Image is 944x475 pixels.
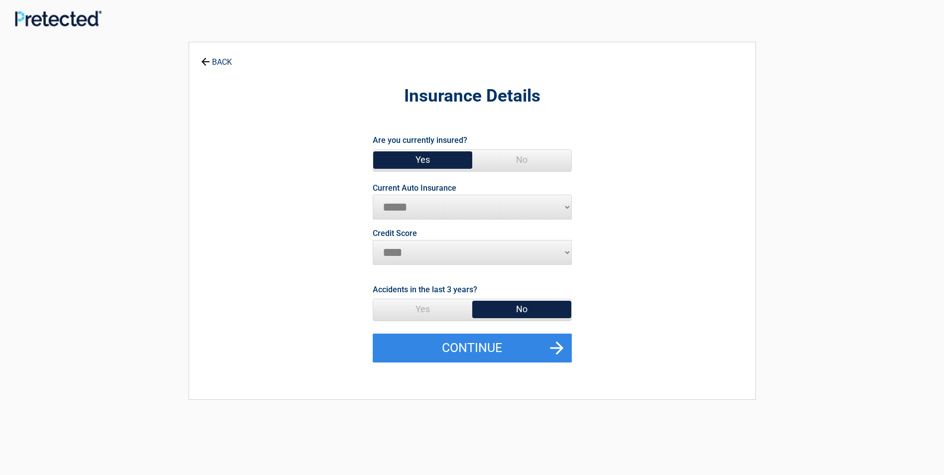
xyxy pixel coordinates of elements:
label: Current Auto Insurance [373,184,456,192]
img: Main Logo [15,10,102,26]
h2: Insurance Details [244,85,701,108]
span: No [472,150,571,170]
span: Yes [373,150,472,170]
label: Credit Score [373,230,417,237]
label: Accidents in the last 3 years? [373,283,477,296]
span: No [472,299,571,319]
button: Continue [373,334,572,362]
a: BACK [199,49,234,66]
label: Are you currently insured? [373,133,467,147]
span: Yes [373,299,472,319]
